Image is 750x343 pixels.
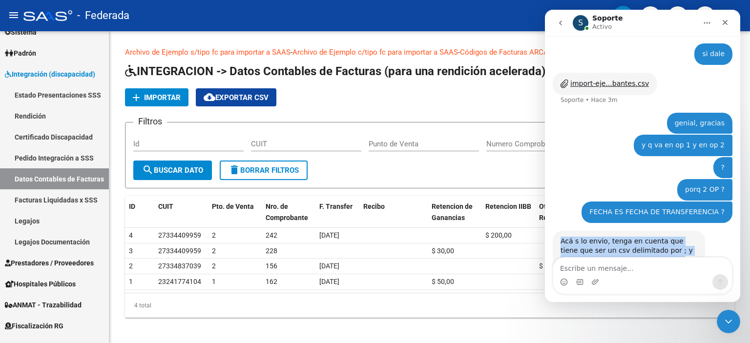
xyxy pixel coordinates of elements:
span: Hospitales Públicos [5,279,76,289]
datatable-header-cell: CUIT [154,196,208,228]
span: $ 50,00 [432,278,454,285]
div: 4 total [125,293,734,318]
span: 242 [266,231,277,239]
button: Buscar Dato [133,161,212,180]
datatable-header-cell: Pto. de Venta [208,196,262,228]
span: 156 [266,262,277,270]
iframe: Intercom live chat [717,310,740,333]
datatable-header-cell: Retencion de Ganancias [428,196,481,228]
div: Acá s lo envio, tenga en cuenta que tiene que ser un csv delimitado por ; y que la columna de fec... [8,221,160,300]
datatable-header-cell: Retencion IIBB [481,196,535,228]
span: Sistema [5,27,37,38]
mat-icon: menu [8,9,20,21]
span: CUIT [158,202,173,210]
span: 2 [212,262,216,270]
iframe: Intercom live chat [545,10,740,302]
button: Enviar un mensaje… [167,264,183,280]
a: Archivo de Ejemplo c/tipo fc para importar a SAAS [292,48,458,57]
span: Fiscalización RG [5,321,63,331]
span: 27334837039 [158,262,201,270]
a: Códigos de Facturas ARCA [460,48,548,57]
button: Selector de gif [31,268,39,276]
span: Integración (discapacidad) [5,69,95,80]
span: F. Transfer [319,202,353,210]
span: Borrar Filtros [229,166,299,175]
textarea: Escribe un mensaje... [8,248,187,264]
span: 2 [212,231,216,239]
span: - Federada [77,5,129,26]
datatable-header-cell: F. Transfer [315,196,359,228]
p: - - [125,47,734,58]
span: $ 30,00 [432,247,454,255]
span: Retencion de Ganancias [432,202,473,222]
a: Archivo de Ejemplo s/tipo fc para importar a SAAS [125,48,291,57]
mat-icon: cloud_download [204,91,215,103]
mat-icon: delete [229,164,240,176]
span: 27334409959 [158,247,201,255]
span: Buscar Dato [142,166,203,175]
span: 1 [212,278,216,285]
span: ANMAT - Trazabilidad [5,300,82,310]
datatable-header-cell: ID [125,196,154,228]
datatable-header-cell: Otras Retenciones [535,196,589,228]
span: Importar [144,93,181,102]
button: Importar [125,88,188,106]
div: Acá s lo envio, tenga en cuenta que tiene que ser un csv delimitado por ; y que la columna de fec... [16,227,152,294]
span: $ 100,00 [539,262,565,270]
span: 4 [129,231,133,239]
button: Borrar Filtros [220,161,308,180]
span: Pto. de Venta [212,202,254,210]
span: 1 [129,278,133,285]
span: [DATE] [319,231,339,239]
span: Exportar CSV [204,93,269,102]
span: 2 [129,262,133,270]
span: Nro. de Comprobante [266,202,308,222]
span: 27334409959 [158,231,201,239]
span: 228 [266,247,277,255]
span: Retencion IIBB [485,202,531,210]
span: Prestadores / Proveedores [5,258,94,268]
span: 2 [212,247,216,255]
button: Selector de emoji [15,268,23,276]
mat-icon: search [142,164,154,176]
span: [DATE] [319,262,339,270]
span: Recibo [363,202,385,210]
span: ID [129,202,135,210]
button: Exportar CSV [196,88,276,106]
button: Adjuntar un archivo [46,268,54,276]
h3: Filtros [133,115,167,128]
mat-icon: add [130,92,142,103]
span: 23241774104 [158,278,201,285]
span: 162 [266,278,277,285]
span: Otras Retenciones [539,202,578,222]
span: [DATE] [319,278,339,285]
span: Padrón [5,48,36,59]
